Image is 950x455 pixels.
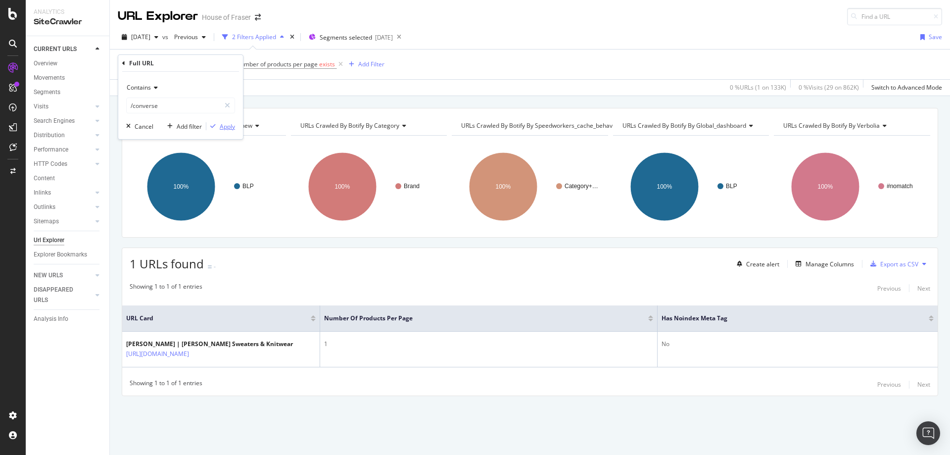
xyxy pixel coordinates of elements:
span: URLs Crawled By Botify By category [300,121,399,130]
svg: A chart. [130,144,286,230]
a: DISAPPEARED URLS [34,285,93,305]
a: NEW URLS [34,270,93,281]
div: - [214,262,216,271]
div: Cancel [135,122,153,131]
div: Switch to Advanced Mode [871,83,942,92]
span: URLs Crawled By Botify By speedworkers_cache_behaviors [461,121,623,130]
div: Movements [34,73,65,83]
span: vs [162,33,170,41]
div: Analysis Info [34,314,68,324]
div: CURRENT URLS [34,44,77,54]
div: Url Explorer [34,235,64,246]
a: Sitemaps [34,216,93,227]
div: SiteCrawler [34,16,101,28]
div: Save [929,33,942,41]
div: 0 % URLs ( 1 on 133K ) [730,83,786,92]
span: 2025 Aug. 19th [131,33,150,41]
div: 0 % Visits ( 29 on 862K ) [799,83,859,92]
div: Content [34,173,55,184]
div: Manage Columns [806,260,854,268]
span: URL Card [126,314,308,323]
div: Add filter [177,122,202,131]
text: #nomatch [887,183,913,190]
text: 100% [334,183,350,190]
button: Switch to Advanced Mode [867,80,942,96]
span: Number of products per page [324,314,633,323]
svg: A chart. [452,144,608,230]
div: Sitemaps [34,216,59,227]
a: Url Explorer [34,235,102,246]
text: 100% [496,183,511,190]
a: HTTP Codes [34,159,93,169]
text: 100% [174,183,189,190]
div: Next [917,380,930,389]
button: Previous [877,282,901,294]
div: Analytics [34,8,101,16]
span: URLs Crawled By Botify By verbolia [783,121,880,130]
text: Brand [404,183,420,190]
div: No [662,340,934,349]
span: URLs Crawled By Botify By global_dashboard [622,121,746,130]
text: BLP [726,183,737,190]
svg: A chart. [774,144,930,230]
span: Previous [170,33,198,41]
a: Analysis Info [34,314,102,324]
div: Full URL [129,59,154,67]
span: Segments selected [320,33,372,42]
a: Visits [34,101,93,112]
button: Apply [206,121,235,131]
input: Find a URL [847,8,942,25]
div: DISAPPEARED URLS [34,285,84,305]
span: Contains [127,83,151,92]
div: URL Explorer [118,8,198,25]
span: Has noindex Meta Tag [662,314,914,323]
div: [PERSON_NAME] | [PERSON_NAME] Sweaters & Knitwear [126,340,293,349]
a: Search Engines [34,116,93,126]
a: Outlinks [34,202,93,212]
div: NEW URLS [34,270,63,281]
h4: URLs Crawled By Botify By speedworkers_cache_behaviors [459,118,638,134]
div: Outlinks [34,202,55,212]
div: Visits [34,101,48,112]
h4: URLs Crawled By Botify By global_dashboard [620,118,761,134]
div: times [288,32,296,42]
a: [URL][DOMAIN_NAME] [126,349,189,359]
div: HTTP Codes [34,159,67,169]
button: 2 Filters Applied [218,29,288,45]
a: Performance [34,145,93,155]
div: House of Fraser [202,12,251,22]
div: A chart. [613,144,769,230]
div: Export as CSV [880,260,918,268]
a: Movements [34,73,102,83]
div: Segments [34,87,60,98]
h4: URLs Crawled By Botify By verbolia [781,118,921,134]
div: Previous [877,380,901,389]
text: 100% [818,183,833,190]
div: A chart. [291,144,447,230]
a: Content [34,173,102,184]
div: Performance [34,145,68,155]
div: Explorer Bookmarks [34,250,87,260]
button: Next [917,282,930,294]
div: Apply [220,122,235,131]
button: Save [916,29,942,45]
a: Distribution [34,130,93,141]
div: Open Intercom Messenger [916,421,940,445]
div: Search Engines [34,116,75,126]
div: Overview [34,58,57,69]
h4: URLs Crawled By Botify By category [298,118,438,134]
text: 100% [657,183,672,190]
button: Previous [170,29,210,45]
div: Distribution [34,130,65,141]
a: Explorer Bookmarks [34,250,102,260]
div: Next [917,284,930,293]
button: Next [917,379,930,391]
div: [DATE] [375,33,393,42]
span: 1 URLs found [130,255,204,272]
div: Showing 1 to 1 of 1 entries [130,282,202,294]
div: Showing 1 to 1 of 1 entries [130,379,202,391]
div: Inlinks [34,188,51,198]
